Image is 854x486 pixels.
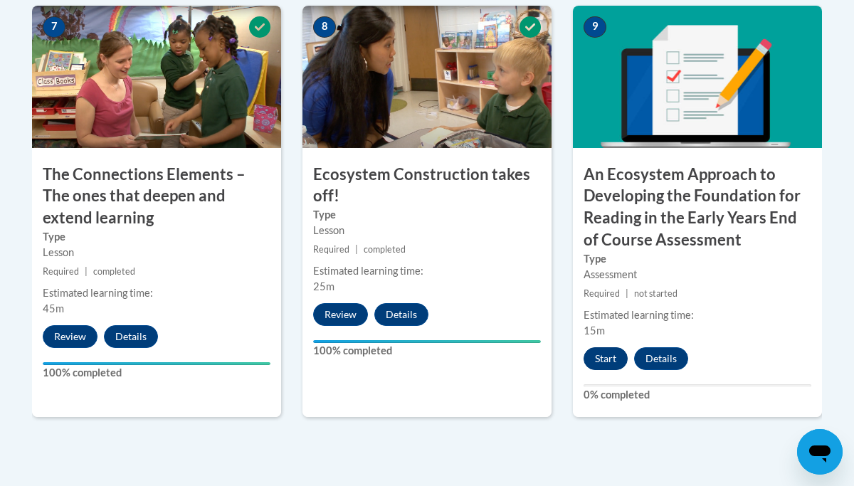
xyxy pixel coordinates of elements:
[32,164,281,229] h3: The Connections Elements – The ones that deepen and extend learning
[797,429,843,475] iframe: Button to launch messaging window
[313,340,541,343] div: Your progress
[364,244,406,255] span: completed
[584,251,811,267] label: Type
[302,6,552,148] img: Course Image
[313,343,541,359] label: 100% completed
[43,325,97,348] button: Review
[43,302,64,315] span: 45m
[634,288,678,299] span: not started
[584,387,811,403] label: 0% completed
[313,280,334,292] span: 25m
[573,6,822,148] img: Course Image
[93,266,135,277] span: completed
[43,285,270,301] div: Estimated learning time:
[355,244,358,255] span: |
[313,16,336,38] span: 8
[584,16,606,38] span: 9
[626,288,628,299] span: |
[104,325,158,348] button: Details
[32,6,281,148] img: Course Image
[313,223,541,238] div: Lesson
[313,244,349,255] span: Required
[374,303,428,326] button: Details
[584,288,620,299] span: Required
[313,263,541,279] div: Estimated learning time:
[634,347,688,370] button: Details
[584,307,811,323] div: Estimated learning time:
[85,266,88,277] span: |
[43,266,79,277] span: Required
[584,347,628,370] button: Start
[302,164,552,208] h3: Ecosystem Construction takes off!
[43,365,270,381] label: 100% completed
[584,324,605,337] span: 15m
[313,207,541,223] label: Type
[43,245,270,260] div: Lesson
[573,164,822,251] h3: An Ecosystem Approach to Developing the Foundation for Reading in the Early Years End of Course A...
[584,267,811,282] div: Assessment
[43,362,270,365] div: Your progress
[313,303,368,326] button: Review
[43,229,270,245] label: Type
[43,16,65,38] span: 7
